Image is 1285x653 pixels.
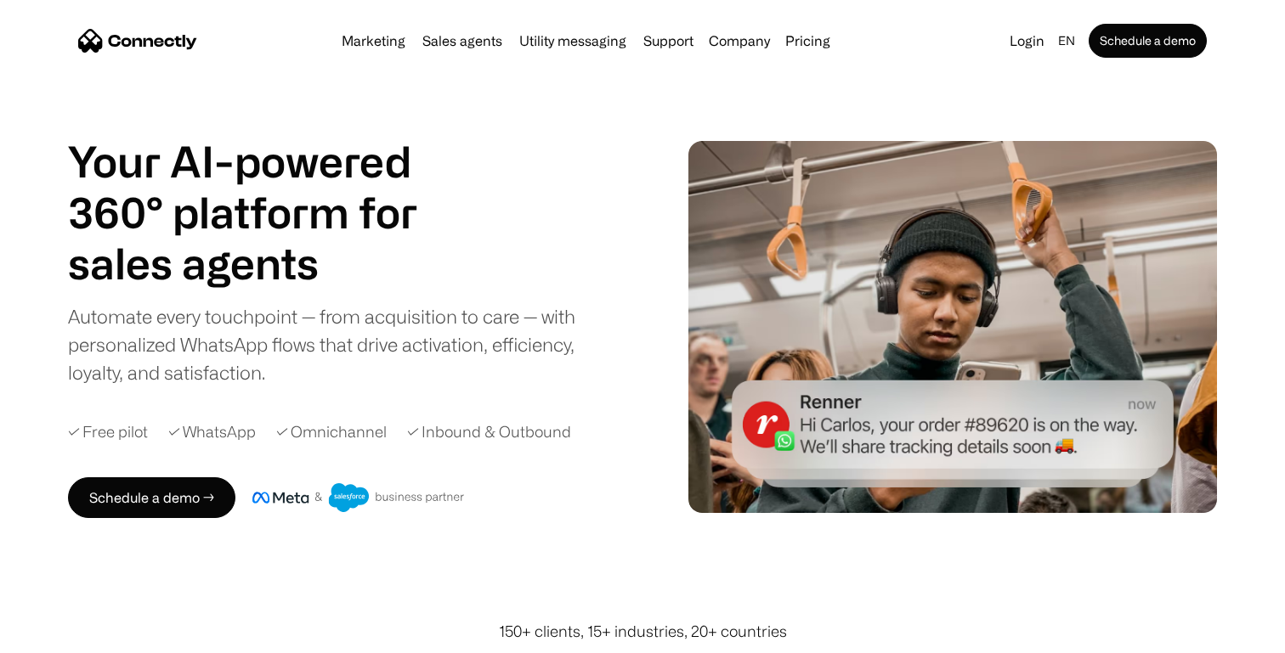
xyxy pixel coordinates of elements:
h1: Your AI-powered 360° platform for [68,136,459,238]
div: ✓ Inbound & Outbound [407,420,571,443]
a: Support [637,34,700,48]
h1: sales agents [68,238,459,289]
a: Login [1003,29,1051,53]
a: Schedule a demo → [68,477,235,518]
a: Sales agents [416,34,509,48]
a: Schedule a demo [1089,24,1207,58]
a: Utility messaging [512,34,633,48]
div: Company [709,29,770,53]
a: Marketing [335,34,412,48]
div: ✓ WhatsApp [168,420,256,443]
div: 150+ clients, 15+ industries, 20+ countries [499,620,787,643]
div: ✓ Omnichannel [276,420,387,443]
a: Pricing [778,34,837,48]
div: Automate every touchpoint — from acquisition to care — with personalized WhatsApp flows that driv... [68,302,603,386]
img: Meta and Salesforce business partner badge. [252,483,465,512]
div: ✓ Free pilot [68,420,148,443]
div: en [1058,29,1075,53]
